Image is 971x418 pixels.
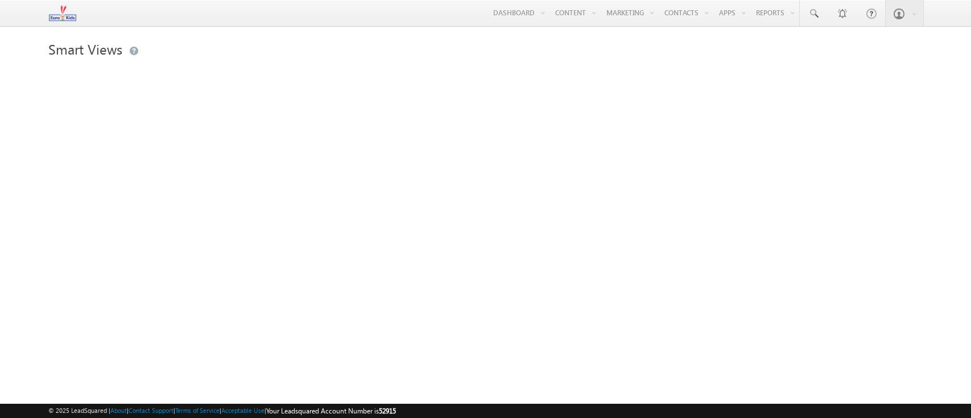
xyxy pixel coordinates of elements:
[48,3,76,23] img: Custom Logo
[129,407,173,414] a: Contact Support
[379,407,396,415] span: 52915
[266,407,396,415] span: Your Leadsquared Account Number is
[48,40,122,58] span: Smart Views
[110,407,127,414] a: About
[48,405,396,416] span: © 2025 LeadSquared | | | | |
[221,407,265,414] a: Acceptable Use
[175,407,220,414] a: Terms of Service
